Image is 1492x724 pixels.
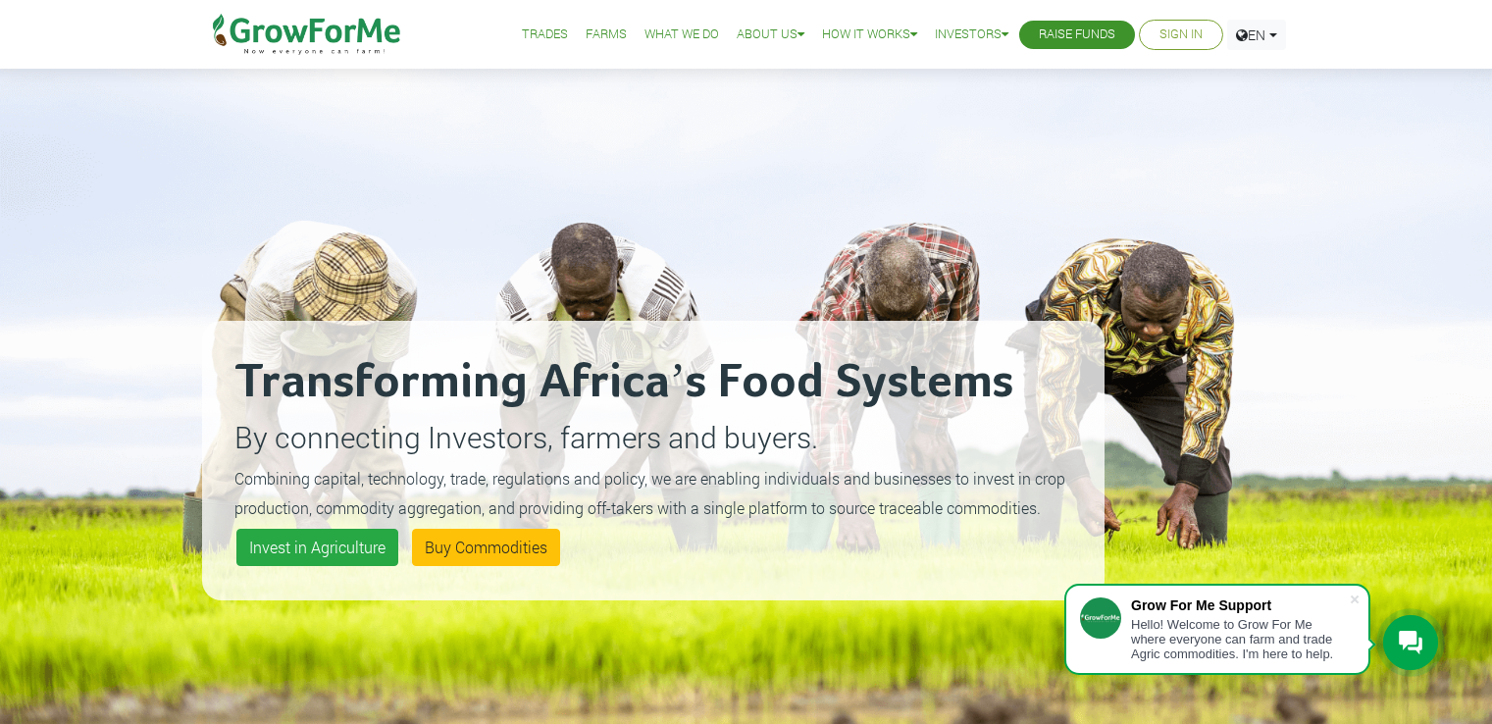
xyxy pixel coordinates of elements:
[234,415,1072,459] p: By connecting Investors, farmers and buyers.
[1039,25,1115,45] a: Raise Funds
[236,529,398,566] a: Invest in Agriculture
[1131,597,1349,613] div: Grow For Me Support
[234,468,1065,518] small: Combining capital, technology, trade, regulations and policy, we are enabling individuals and bus...
[586,25,627,45] a: Farms
[234,353,1072,412] h2: Transforming Africa’s Food Systems
[822,25,917,45] a: How it Works
[1227,20,1286,50] a: EN
[737,25,804,45] a: About Us
[412,529,560,566] a: Buy Commodities
[1131,617,1349,661] div: Hello! Welcome to Grow For Me where everyone can farm and trade Agric commodities. I'm here to help.
[1159,25,1203,45] a: Sign In
[935,25,1008,45] a: Investors
[644,25,719,45] a: What We Do
[522,25,568,45] a: Trades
